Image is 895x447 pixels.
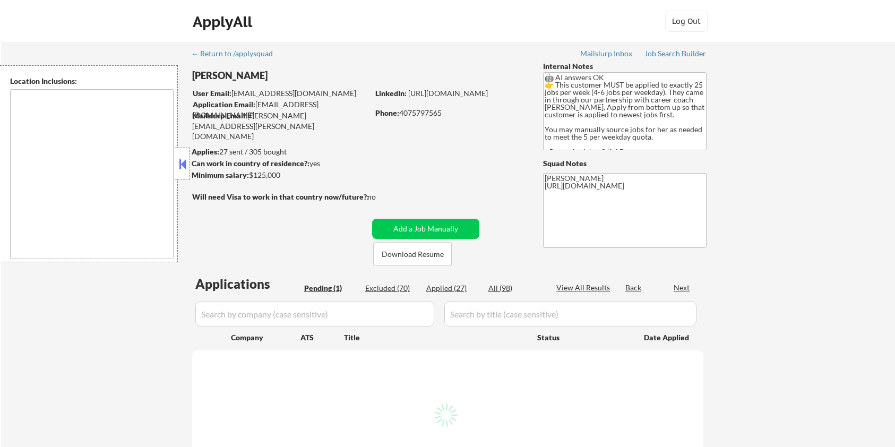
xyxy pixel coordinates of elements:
[300,332,344,343] div: ATS
[192,147,368,157] div: 27 sent / 305 bought
[426,283,479,294] div: Applied (27)
[231,332,300,343] div: Company
[193,88,368,99] div: [EMAIL_ADDRESS][DOMAIN_NAME]
[304,283,357,294] div: Pending (1)
[644,332,691,343] div: Date Applied
[193,89,231,98] strong: User Email:
[192,170,249,179] strong: Minimum salary:
[556,282,613,293] div: View All Results
[192,110,368,142] div: [PERSON_NAME][EMAIL_ADDRESS][PERSON_NAME][DOMAIN_NAME]
[408,89,488,98] a: [URL][DOMAIN_NAME]
[488,283,541,294] div: All (98)
[580,49,633,60] a: Mailslurp Inbox
[365,283,418,294] div: Excluded (70)
[674,282,691,293] div: Next
[193,99,368,120] div: [EMAIL_ADDRESS][DOMAIN_NAME]
[193,100,255,109] strong: Application Email:
[625,282,642,293] div: Back
[665,11,708,32] button: Log Out
[191,49,283,60] a: ← Return to /applysquad
[344,332,527,343] div: Title
[375,108,399,117] strong: Phone:
[192,170,368,180] div: $125,000
[580,50,633,57] div: Mailslurp Inbox
[372,219,479,239] button: Add a Job Manually
[543,61,707,72] div: Internal Notes
[375,108,526,118] div: 4075797565
[192,69,410,82] div: [PERSON_NAME]
[537,328,629,347] div: Status
[191,50,283,57] div: ← Return to /applysquad
[195,301,434,326] input: Search by company (case sensitive)
[543,158,707,169] div: Squad Notes
[444,301,696,326] input: Search by title (case sensitive)
[375,89,407,98] strong: LinkedIn:
[192,111,247,120] strong: Mailslurp Email:
[193,13,255,31] div: ApplyAll
[367,192,398,202] div: no
[644,50,707,57] div: Job Search Builder
[192,192,369,201] strong: Will need Visa to work in that country now/future?:
[373,242,452,266] button: Download Resume
[195,278,300,290] div: Applications
[192,159,309,168] strong: Can work in country of residence?:
[192,158,365,169] div: yes
[192,147,219,156] strong: Applies:
[10,76,174,87] div: Location Inclusions:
